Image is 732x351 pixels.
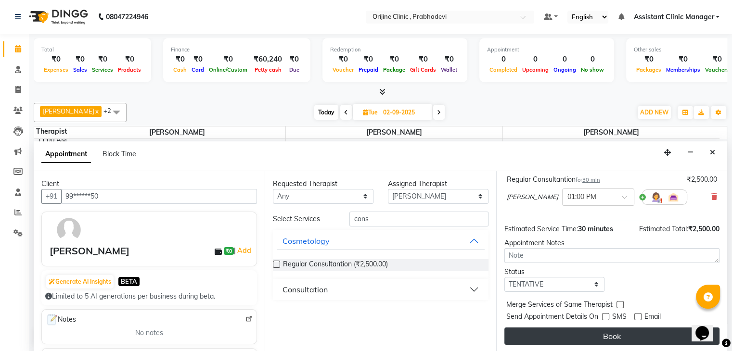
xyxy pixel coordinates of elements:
div: Select Services [266,214,342,224]
span: Wallet [438,66,460,73]
div: ₹0 [356,54,381,65]
span: +2 [103,107,118,114]
span: Products [116,66,143,73]
div: ₹0 [41,54,71,65]
span: Upcoming [520,66,551,73]
span: Block Time [103,150,136,158]
span: Petty cash [252,66,284,73]
div: Regular Consultantion [507,175,600,185]
img: Hairdresser.png [650,191,662,203]
div: Total [41,46,143,54]
span: Prepaid [356,66,381,73]
span: Regular Consultantion (₹2,500.00) [283,259,388,271]
img: Interior.png [668,191,679,203]
div: ₹60,240 [250,54,286,65]
div: ₹0 [286,54,303,65]
span: Vouchers [703,66,732,73]
span: Due [287,66,302,73]
span: [PERSON_NAME] [286,126,502,138]
a: x [94,107,99,115]
span: Today [314,105,338,120]
a: Add [236,245,253,256]
div: ₹0 [71,54,90,65]
div: ₹0 [664,54,703,65]
button: Close [706,145,719,160]
span: No notes [135,328,163,338]
span: ₹0 [224,247,234,255]
span: No show [578,66,606,73]
button: Book [504,327,719,345]
span: Package [381,66,408,73]
div: ₹0 [438,54,460,65]
span: Voucher [330,66,356,73]
span: Sales [71,66,90,73]
span: Services [90,66,116,73]
span: | [234,245,253,256]
span: [PERSON_NAME] [43,107,94,115]
span: Estimated Total: [639,225,688,233]
span: Expenses [41,66,71,73]
div: ₹0 [116,54,143,65]
div: 0 [520,54,551,65]
div: Assigned Therapist [388,179,488,189]
span: Gift Cards [408,66,438,73]
div: 11:00 AM [36,135,69,145]
div: Appointment [487,46,606,54]
div: ₹0 [171,54,189,65]
div: Redemption [330,46,460,54]
input: Search by service name [349,212,488,226]
span: Notes [46,313,76,326]
div: Cosmetology [283,235,330,247]
div: 0 [578,54,606,65]
div: ₹0 [206,54,250,65]
span: Packages [634,66,664,73]
div: ₹2,500.00 [687,175,717,185]
span: Send Appointment Details On [506,312,598,324]
span: [PERSON_NAME] [507,192,558,202]
div: ₹0 [189,54,206,65]
button: Generate AI Insights [46,275,114,288]
div: Appointment Notes [504,238,719,248]
span: Cash [171,66,189,73]
span: Email [644,312,661,324]
span: [PERSON_NAME] [69,126,286,138]
div: 0 [551,54,578,65]
button: ADD NEW [638,106,671,119]
span: 30 minutes [578,225,613,233]
span: Memberships [664,66,703,73]
span: Assistant Clinic Manager [633,12,714,22]
span: Appointment [41,146,91,163]
div: Finance [171,46,303,54]
button: Consultation [277,281,484,298]
div: ₹0 [634,54,664,65]
div: 0 [487,54,520,65]
div: ₹0 [408,54,438,65]
span: Completed [487,66,520,73]
small: for [576,176,600,183]
span: BETA [118,277,140,286]
div: Client [41,179,257,189]
span: 30 min [582,176,600,183]
div: Therapist [34,126,69,137]
button: Cosmetology [277,232,484,250]
span: Ongoing [551,66,578,73]
span: SMS [612,312,627,324]
img: logo [25,3,90,30]
div: ₹0 [381,54,408,65]
div: Requested Therapist [273,179,373,189]
div: ₹0 [90,54,116,65]
input: 2025-09-02 [380,105,428,120]
span: [PERSON_NAME] [503,126,719,138]
span: Card [189,66,206,73]
div: Status [504,267,605,277]
span: Merge Services of Same Therapist [506,300,613,312]
span: ₹2,500.00 [688,225,719,233]
span: ADD NEW [640,109,668,116]
span: Online/Custom [206,66,250,73]
span: Estimated Service Time: [504,225,578,233]
div: ₹0 [703,54,732,65]
div: Limited to 5 AI generations per business during beta. [45,291,253,301]
input: Search by Name/Mobile/Email/Code [61,189,257,204]
span: Tue [360,109,380,116]
iframe: chat widget [692,313,722,341]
